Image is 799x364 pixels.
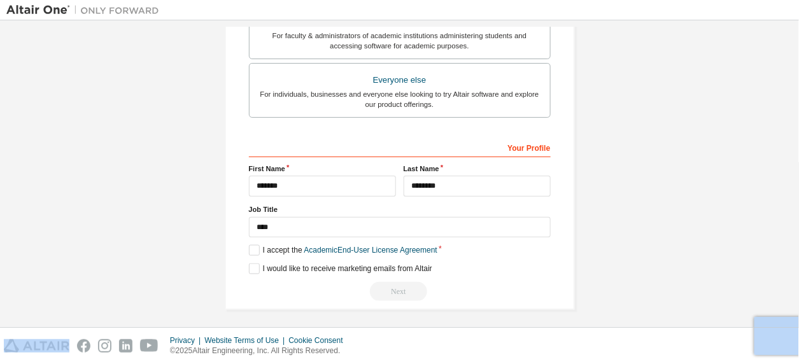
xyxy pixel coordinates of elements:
div: Cookie Consent [288,335,350,346]
div: For faculty & administrators of academic institutions administering students and accessing softwa... [257,31,542,51]
div: Privacy [170,335,204,346]
img: altair_logo.svg [4,339,69,353]
label: I accept the [249,245,437,256]
div: Everyone else [257,71,542,89]
img: linkedin.svg [119,339,132,353]
img: Altair One [6,4,166,17]
label: Job Title [249,204,551,214]
img: facebook.svg [77,339,90,353]
label: First Name [249,164,396,174]
p: © 2025 Altair Engineering, Inc. All Rights Reserved. [170,346,351,356]
label: I would like to receive marketing emails from Altair [249,263,432,274]
a: Academic End-User License Agreement [304,246,437,255]
label: Last Name [404,164,551,174]
div: For individuals, businesses and everyone else looking to try Altair software and explore our prod... [257,89,542,109]
div: You need to provide your academic email [249,282,551,301]
img: instagram.svg [98,339,111,353]
div: Website Terms of Use [204,335,288,346]
div: Your Profile [249,137,551,157]
img: youtube.svg [140,339,159,353]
